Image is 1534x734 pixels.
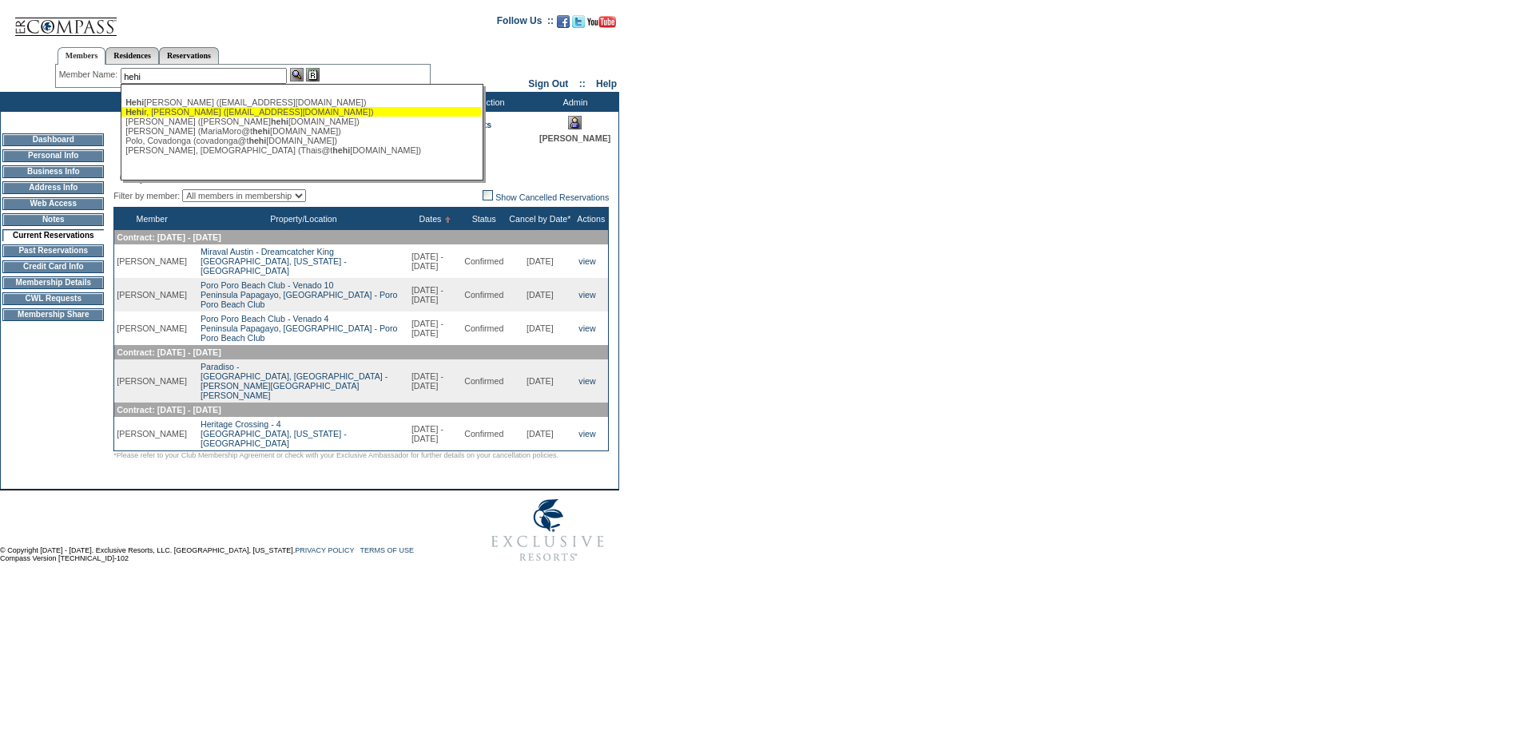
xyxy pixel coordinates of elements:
span: hehi [332,145,350,155]
td: [DATE] [506,417,574,451]
td: [DATE] - [DATE] [409,244,462,278]
a: Residences [105,47,159,64]
td: Confirmed [462,244,506,278]
td: Admin [527,92,619,112]
th: Actions [574,208,608,231]
a: Members [58,47,106,65]
img: Subscribe to our YouTube Channel [587,16,616,28]
a: Become our fan on Facebook [557,20,570,30]
td: [PERSON_NAME] [114,417,189,451]
td: [DATE] - [DATE] [409,359,462,403]
a: Property/Location [270,214,337,224]
td: Credit Card Info [2,260,104,273]
span: Contract: [DATE] - [DATE] [117,405,221,415]
td: Confirmed [462,417,506,451]
td: Confirmed [462,311,506,345]
span: :: [579,78,586,89]
td: [DATE] [506,244,574,278]
td: [PERSON_NAME] [114,359,189,403]
td: [DATE] - [DATE] [409,311,462,345]
td: [DATE] [506,311,574,345]
td: Dashboard [2,133,104,146]
a: view [578,290,595,300]
td: [DATE] - [DATE] [409,278,462,311]
div: [PERSON_NAME] ([PERSON_NAME] [DOMAIN_NAME]) [125,117,477,126]
span: hehi [252,126,270,136]
img: Ascending [441,216,451,223]
img: Impersonate [568,116,582,129]
td: [PERSON_NAME] [114,278,189,311]
img: Follow us on Twitter [572,15,585,28]
a: view [578,429,595,438]
a: Status [472,214,496,224]
div: Member Name: [59,68,121,81]
a: Dates [419,214,442,224]
td: Membership Details [2,276,104,289]
img: View [290,68,304,81]
a: Follow us on Twitter [572,20,585,30]
span: Hehi [125,97,144,107]
td: Address Info [2,181,104,194]
span: *Please refer to your Club Membership Agreement or check with your Exclusive Ambassador for furth... [113,451,558,459]
img: Exclusive Resorts [476,490,619,570]
span: hehi [271,117,288,126]
img: Become our fan on Facebook [557,15,570,28]
a: Cancel by Date* [509,214,570,224]
a: view [578,256,595,266]
a: Help [596,78,617,89]
a: Subscribe to our YouTube Channel [587,20,616,30]
a: view [578,376,595,386]
td: Personal Info [2,149,104,162]
td: Confirmed [462,278,506,311]
td: Notes [2,213,104,226]
a: Sign Out [528,78,568,89]
td: Confirmed [462,359,506,403]
div: Polo, Covadonga (covadonga@t [DOMAIN_NAME]) [125,136,477,145]
span: Filter by member: [113,191,180,200]
a: Show Cancelled Reservations [483,192,609,202]
td: Follow Us :: [497,14,554,33]
td: [DATE] - [DATE] [409,417,462,451]
img: Compass Home [14,4,117,37]
td: [DATE] [506,278,574,311]
a: Member [137,214,168,224]
span: Hehi [125,107,144,117]
span: Contract: [DATE] - [DATE] [117,347,221,357]
a: Heritage Crossing - 4[GEOGRAPHIC_DATA], [US_STATE] - [GEOGRAPHIC_DATA] [201,419,347,448]
div: [PERSON_NAME] (MariaMoro@t [DOMAIN_NAME]) [125,126,477,136]
td: Business Info [2,165,104,178]
td: [DATE] [506,359,574,403]
a: TERMS OF USE [360,546,415,554]
td: Web Access [2,197,104,210]
div: r, [PERSON_NAME] ([EMAIL_ADDRESS][DOMAIN_NAME]) [125,107,477,117]
a: PRIVACY POLICY [295,546,354,554]
td: Past Reservations [2,244,104,257]
img: Reservations [306,68,320,81]
a: Poro Poro Beach Club - Venado 10Peninsula Papagayo, [GEOGRAPHIC_DATA] - Poro Poro Beach Club [201,280,398,309]
td: [PERSON_NAME] [114,311,189,345]
td: CWL Requests [2,292,104,305]
td: [PERSON_NAME] [114,244,189,278]
a: Poro Poro Beach Club - Venado 4Peninsula Papagayo, [GEOGRAPHIC_DATA] - Poro Poro Beach Club [201,314,398,343]
img: pgTtlMyReservations.gif [118,154,438,186]
span: [PERSON_NAME] [539,133,610,143]
span: hehi [248,136,266,145]
span: Contract: [DATE] - [DATE] [117,232,221,242]
a: Reservations [159,47,219,64]
a: Miraval Austin - Dreamcatcher King[GEOGRAPHIC_DATA], [US_STATE] - [GEOGRAPHIC_DATA] [201,247,347,276]
td: Current Reservations [2,229,104,241]
img: chk_off.JPG [483,190,493,200]
td: Membership Share [2,308,104,321]
a: Paradiso -[GEOGRAPHIC_DATA], [GEOGRAPHIC_DATA] - [PERSON_NAME][GEOGRAPHIC_DATA][PERSON_NAME] [201,362,387,400]
a: view [578,323,595,333]
div: [PERSON_NAME] ([EMAIL_ADDRESS][DOMAIN_NAME]) [125,97,477,107]
div: [PERSON_NAME], [DEMOGRAPHIC_DATA] (Thais@t [DOMAIN_NAME]) [125,145,477,155]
